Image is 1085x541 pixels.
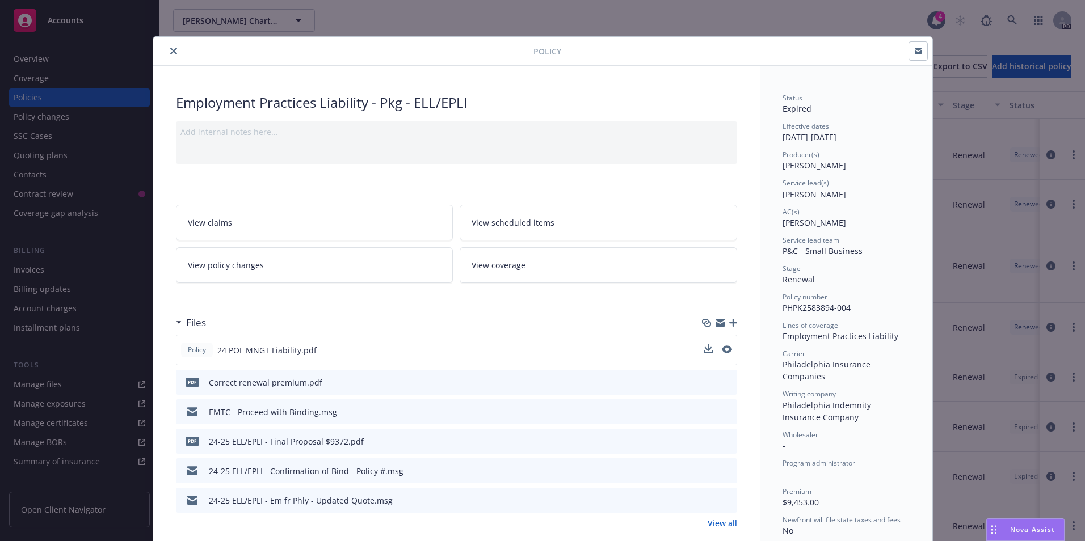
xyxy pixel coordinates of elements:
span: Newfront will file state taxes and fees [783,515,901,525]
span: - [783,468,785,479]
span: Effective dates [783,121,829,131]
span: View claims [188,217,232,229]
span: Policy [533,45,561,57]
span: [PERSON_NAME] [783,189,846,200]
a: View coverage [460,247,737,283]
span: Service lead team [783,235,839,245]
button: download file [704,344,713,353]
span: No [783,525,793,536]
span: Writing company [783,389,836,399]
span: Renewal [783,274,815,285]
button: download file [704,377,713,388]
span: Wholesaler [783,430,818,439]
h3: Files [186,315,206,330]
a: View all [708,517,737,529]
span: Policy number [783,292,827,302]
span: Status [783,93,802,103]
div: 24-25 ELL/EPLI - Final Proposal $9372.pdf [209,436,364,447]
span: View coverage [472,259,525,271]
button: download file [704,494,713,506]
span: PHPK2583894-004 [783,302,851,313]
span: 24 POL MNGT Liability.pdf [217,344,317,356]
a: View policy changes [176,247,453,283]
span: P&C - Small Business [783,246,863,256]
span: Policy [186,345,208,355]
a: View scheduled items [460,205,737,240]
span: Nova Assist [1010,525,1055,534]
span: pdf [186,437,199,445]
span: Premium [783,487,811,496]
div: Drag to move [987,519,1001,540]
button: download file [704,406,713,418]
button: preview file [722,377,733,388]
button: Nova Assist [986,518,1065,541]
span: Stage [783,264,801,273]
span: Service lead(s) [783,178,829,188]
button: preview file [722,344,732,356]
div: 24-25 ELL/EPLI - Em fr Phly - Updated Quote.msg [209,494,393,506]
div: Correct renewal premium.pdf [209,377,322,388]
span: Lines of coverage [783,320,838,330]
button: preview file [722,406,733,418]
span: Expired [783,103,811,114]
span: - [783,440,785,451]
button: preview file [722,345,732,353]
button: preview file [722,436,733,447]
span: $9,453.00 [783,497,819,508]
span: AC(s) [783,207,800,217]
button: preview file [722,465,733,477]
span: Carrier [783,349,805,358]
div: 24-25 ELL/EPLI - Confirmation of Bind - Policy #.msg [209,465,403,477]
div: Employment Practices Liability - Pkg - ELL/EPLI [176,93,737,112]
span: View scheduled items [472,217,554,229]
span: Philadelphia Indemnity Insurance Company [783,400,873,422]
span: Producer(s) [783,150,819,159]
span: View policy changes [188,259,264,271]
button: download file [704,436,713,447]
span: Program administrator [783,458,855,468]
button: preview file [722,494,733,506]
div: Add internal notes here... [180,126,733,138]
span: [PERSON_NAME] [783,217,846,228]
span: [PERSON_NAME] [783,160,846,171]
span: pdf [186,378,199,386]
span: Employment Practices Liability [783,331,898,341]
button: download file [704,465,713,477]
span: Philadelphia Insurance Companies [783,359,873,382]
button: close [167,44,180,58]
div: [DATE] - [DATE] [783,121,910,143]
div: Files [176,315,206,330]
a: View claims [176,205,453,240]
div: EMTC - Proceed with Binding.msg [209,406,337,418]
button: download file [704,344,713,356]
